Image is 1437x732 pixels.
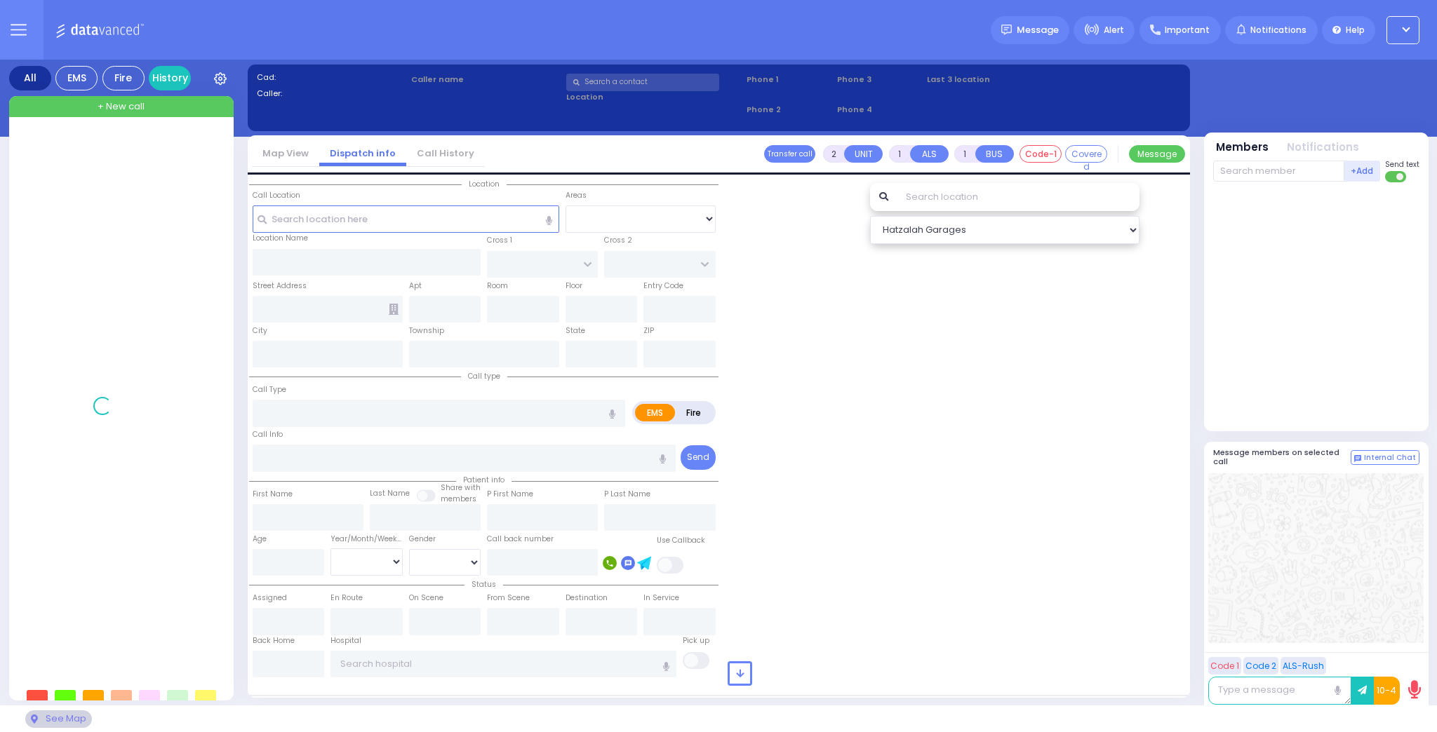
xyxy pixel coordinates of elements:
button: BUS [975,145,1014,163]
label: Pick up [683,635,709,646]
label: ZIP [643,325,654,337]
label: Turn off text [1385,170,1408,184]
span: Patient info [456,475,512,485]
label: P First Name [487,489,533,500]
label: Apt [409,280,422,292]
a: Map View [252,147,319,160]
a: History [149,66,191,90]
button: Code-1 [1020,145,1062,163]
label: Room [487,280,508,292]
label: On Scene [409,592,443,604]
input: Search hospital [330,651,676,677]
label: Call Type [253,384,286,395]
span: Phone 2 [747,104,832,116]
a: Dispatch info [319,147,406,160]
label: Caller name [411,74,561,86]
button: Message [1129,145,1185,163]
span: Notifications [1250,24,1306,36]
div: Fire [102,66,145,90]
button: UNIT [844,145,883,163]
button: ALS [910,145,949,163]
input: Search a contact [566,74,719,91]
label: Hospital [330,635,361,646]
img: message.svg [1001,25,1012,35]
label: Use Callback [657,535,705,546]
label: Call back number [487,534,554,545]
label: Caller: [257,88,407,100]
label: Cross 2 [604,235,632,246]
a: Call History [406,147,485,160]
small: Share with [441,482,481,493]
label: City [253,325,267,337]
label: EMS [635,404,676,421]
span: Call type [461,371,507,381]
label: State [566,325,585,337]
div: Year/Month/Week/Day [330,534,403,545]
div: All [9,66,51,90]
span: Internal Chat [1364,453,1416,463]
label: Fire [674,404,714,421]
label: Entry Code [643,280,683,292]
span: members [441,494,476,504]
span: Phone 4 [837,104,923,116]
label: Floor [566,280,582,292]
h5: Message members on selected call [1213,448,1351,466]
label: Last Name [370,488,410,499]
span: + New call [98,100,145,114]
button: Members [1216,140,1269,156]
label: Gender [409,534,436,545]
label: Location Name [253,233,308,244]
label: Areas [566,190,587,201]
span: Other building occupants [389,304,399,315]
label: In Service [643,592,679,604]
label: Location [566,91,742,103]
label: Call Info [253,429,283,440]
input: Search location [897,183,1139,211]
label: Cross 1 [487,235,512,246]
label: P Last Name [604,489,650,500]
span: Important [1165,24,1210,36]
label: First Name [253,489,293,500]
img: Logo [55,21,149,39]
span: Alert [1104,24,1124,36]
button: Transfer call [764,145,815,163]
label: Last 3 location [927,74,1054,86]
label: From Scene [487,592,530,604]
input: Search location here [253,205,559,232]
button: Code 1 [1208,657,1241,675]
button: Covered [1065,145,1107,163]
div: EMS [55,66,98,90]
img: comment-alt.png [1354,455,1361,462]
label: Cad: [257,72,407,83]
span: Status [464,579,503,590]
div: See map [25,710,91,728]
label: Township [409,325,444,337]
span: Send text [1385,159,1419,170]
label: Back Home [253,635,295,646]
button: Notifications [1287,140,1359,156]
label: Street Address [253,280,307,292]
button: Internal Chat [1351,450,1419,466]
span: Message [1017,23,1059,37]
button: Code 2 [1243,657,1278,675]
button: 10-4 [1374,677,1400,705]
label: Destination [566,592,608,604]
span: Location [462,179,507,189]
label: Age [253,534,267,545]
span: Phone 1 [747,74,832,86]
input: Search member [1213,161,1344,182]
button: +Add [1344,161,1381,182]
span: Help [1346,24,1365,36]
label: En Route [330,592,363,604]
label: Call Location [253,190,300,201]
span: Phone 3 [837,74,923,86]
label: Assigned [253,592,287,604]
button: ALS-Rush [1281,657,1326,675]
button: Send [681,445,716,470]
